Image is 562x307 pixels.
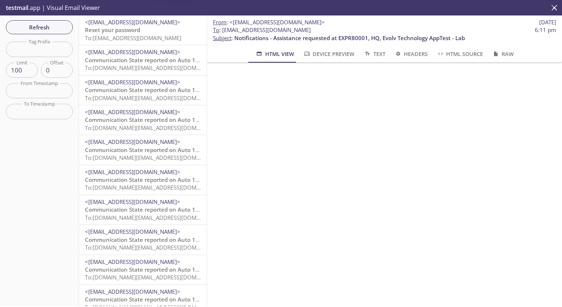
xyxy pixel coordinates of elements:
[85,94,225,102] span: To: [DOMAIN_NAME][EMAIL_ADDRESS][DOMAIN_NAME]
[213,26,311,34] span: : [EMAIL_ADDRESS][DOMAIN_NAME]
[85,274,225,281] span: To: [DOMAIN_NAME][EMAIL_ADDRESS][DOMAIN_NAME]
[6,4,28,12] span: testmail
[213,18,227,26] span: From
[85,228,180,235] span: <[EMAIL_ADDRESS][DOMAIN_NAME]>
[79,225,207,254] div: <[EMAIL_ADDRESS][DOMAIN_NAME]>Communication State reported on Auto 11364be, null, Evolv Technolog...
[213,26,219,33] span: To
[213,26,556,42] p: :
[85,236,349,243] span: Communication State reported on Auto 11364be, null, Evolv Technology AppTest - Lab at [DATE] 08:
[79,45,207,75] div: <[EMAIL_ADDRESS][DOMAIN_NAME]>Communication State reported on Auto 11364be, null, Evolv Technolog...
[492,49,513,59] span: Raw
[303,49,355,59] span: Device Preview
[85,124,225,131] span: To: [DOMAIN_NAME][EMAIL_ADDRESS][DOMAIN_NAME]
[213,34,231,42] span: Subject
[539,18,556,26] span: [DATE]
[79,75,207,105] div: <[EMAIL_ADDRESS][DOMAIN_NAME]>Communication State reported on Auto 11364be, null, Evolv Technolog...
[12,22,67,32] span: Refresh
[234,34,465,42] span: Notifications - Assistance requested at EXPR80001, HQ, Evolv Technology AppTest - Lab
[85,266,349,273] span: Communication State reported on Auto 11364be, null, Evolv Technology AppTest - Lab at [DATE] 08:
[437,49,483,59] span: HTML Source
[85,64,225,71] span: To: [DOMAIN_NAME][EMAIL_ADDRESS][DOMAIN_NAME]
[85,214,225,221] span: To: [DOMAIN_NAME][EMAIL_ADDRESS][DOMAIN_NAME]
[85,26,140,33] span: Reset your password
[85,296,349,303] span: Communication State reported on Auto 11364be, null, Evolv Technology AppTest - Lab at [DATE] 08:
[79,135,207,165] div: <[EMAIL_ADDRESS][DOMAIN_NAME]>Communication State reported on Auto 11364be, null, Evolv Technolog...
[85,146,349,153] span: Communication State reported on Auto 11364be, null, Evolv Technology AppTest - Lab at [DATE] 08:
[85,86,349,93] span: Communication State reported on Auto 11364be, null, Evolv Technology AppTest - Lab at [DATE] 08:
[85,108,180,116] span: <[EMAIL_ADDRESS][DOMAIN_NAME]>
[85,244,225,251] span: To: [DOMAIN_NAME][EMAIL_ADDRESS][DOMAIN_NAME]
[394,49,428,59] span: Headers
[213,18,325,26] span: :
[85,34,181,42] span: To: [EMAIL_ADDRESS][DOMAIN_NAME]
[363,49,385,59] span: Text
[85,176,349,183] span: Communication State reported on Auto 11364be, null, Evolv Technology AppTest - Lab at [DATE] 08:
[85,48,180,56] span: <[EMAIL_ADDRESS][DOMAIN_NAME]>
[230,18,325,26] span: <[EMAIL_ADDRESS][DOMAIN_NAME]>
[85,288,180,295] span: <[EMAIL_ADDRESS][DOMAIN_NAME]>
[85,198,180,205] span: <[EMAIL_ADDRESS][DOMAIN_NAME]>
[79,165,207,195] div: <[EMAIL_ADDRESS][DOMAIN_NAME]>Communication State reported on Auto 11364be, null, Evolv Technolog...
[79,15,207,45] div: <[EMAIL_ADDRESS][DOMAIN_NAME]>Reset your passwordTo:[EMAIL_ADDRESS][DOMAIN_NAME]
[85,206,349,213] span: Communication State reported on Auto 11364be, null, Evolv Technology AppTest - Lab at [DATE] 08:
[85,168,180,176] span: <[EMAIL_ADDRESS][DOMAIN_NAME]>
[85,78,180,86] span: <[EMAIL_ADDRESS][DOMAIN_NAME]>
[79,105,207,135] div: <[EMAIL_ADDRESS][DOMAIN_NAME]>Communication State reported on Auto 11364be, null, Evolv Technolog...
[85,258,180,265] span: <[EMAIL_ADDRESS][DOMAIN_NAME]>
[535,26,556,34] span: 6:11 pm
[79,255,207,285] div: <[EMAIL_ADDRESS][DOMAIN_NAME]>Communication State reported on Auto 11364be, null, Evolv Technolog...
[85,116,349,123] span: Communication State reported on Auto 11364be, null, Evolv Technology AppTest - Lab at [DATE] 08:
[85,154,225,161] span: To: [DOMAIN_NAME][EMAIL_ADDRESS][DOMAIN_NAME]
[85,56,349,64] span: Communication State reported on Auto 11364be, null, Evolv Technology AppTest - Lab at [DATE] 08:
[85,138,180,145] span: <[EMAIL_ADDRESS][DOMAIN_NAME]>
[255,49,294,59] span: HTML View
[79,195,207,225] div: <[EMAIL_ADDRESS][DOMAIN_NAME]>Communication State reported on Auto 11364be, null, Evolv Technolog...
[6,20,73,34] button: Refresh
[85,184,225,191] span: To: [DOMAIN_NAME][EMAIL_ADDRESS][DOMAIN_NAME]
[85,18,180,26] span: <[EMAIL_ADDRESS][DOMAIN_NAME]>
